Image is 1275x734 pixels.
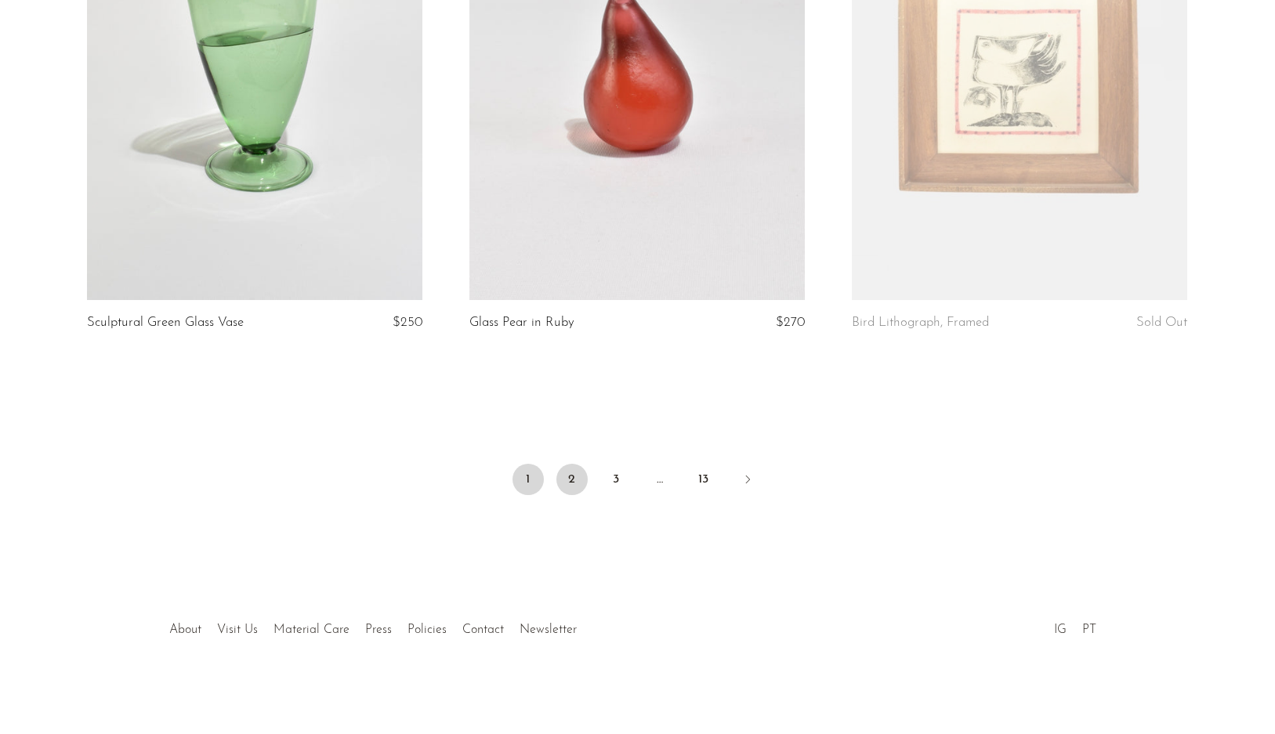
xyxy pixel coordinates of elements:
a: IG [1054,624,1067,636]
ul: Social Medias [1046,611,1104,641]
a: 3 [600,464,632,495]
a: Policies [407,624,447,636]
a: Next [732,464,763,498]
a: 13 [688,464,719,495]
span: … [644,464,676,495]
a: Material Care [273,624,350,636]
span: $270 [776,316,805,329]
a: Bird Lithograph, Framed [852,316,989,330]
a: Contact [462,624,504,636]
a: 2 [556,464,588,495]
a: Press [365,624,392,636]
a: Visit Us [217,624,258,636]
span: Sold Out [1136,316,1187,329]
a: Sculptural Green Glass Vase [87,316,244,330]
ul: Quick links [161,611,585,641]
a: About [169,624,201,636]
a: Glass Pear in Ruby [469,316,574,330]
span: $250 [393,316,422,329]
a: PT [1082,624,1096,636]
span: 1 [513,464,544,495]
